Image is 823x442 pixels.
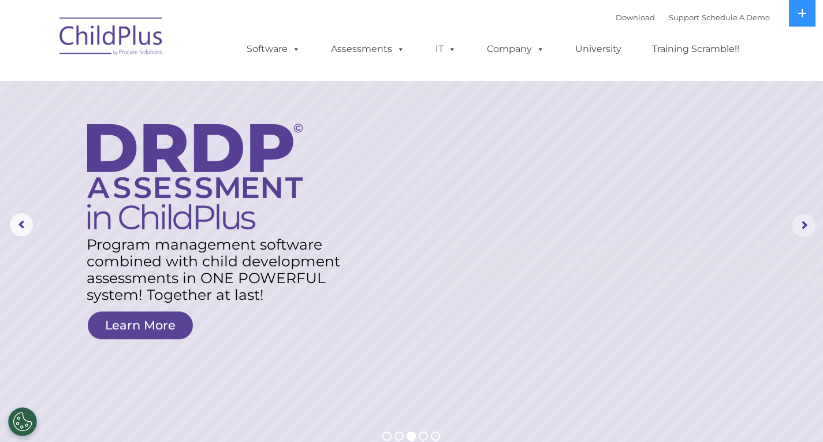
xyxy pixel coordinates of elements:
[161,124,210,132] span: Phone number
[161,76,196,85] span: Last name
[616,13,655,22] a: Download
[87,124,303,229] img: DRDP Assessment in ChildPlus
[616,13,770,22] font: |
[235,38,312,61] a: Software
[475,38,556,61] a: Company
[88,311,193,339] a: Learn More
[640,38,751,61] a: Training Scramble!!
[319,38,416,61] a: Assessments
[8,407,37,436] button: Cookies Settings
[54,9,169,67] img: ChildPlus by Procare Solutions
[702,13,770,22] a: Schedule A Demo
[564,38,633,61] a: University
[87,236,350,303] rs-layer: Program management software combined with child development assessments in ONE POWERFUL system! T...
[669,13,699,22] a: Support
[424,38,468,61] a: IT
